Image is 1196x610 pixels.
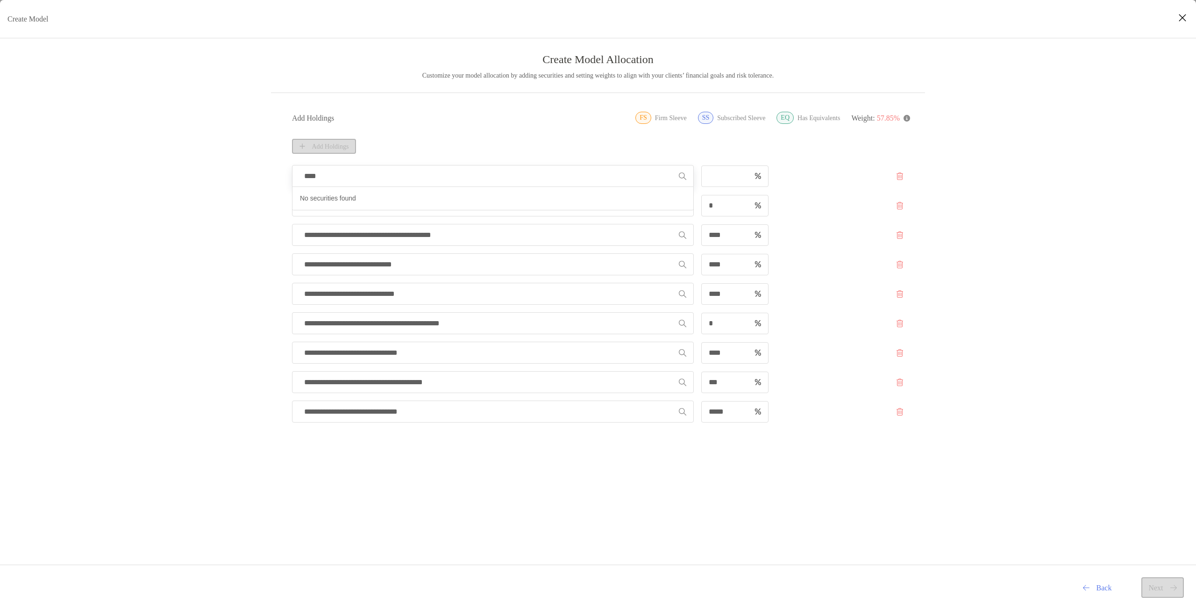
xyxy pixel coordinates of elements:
[300,193,356,204] p: No securities found
[1175,11,1189,25] button: Close modal
[755,349,761,356] img: input icon
[755,231,761,238] img: input icon
[292,187,693,210] button: No securities found
[422,70,774,81] p: Customize your model allocation by adding securities and setting weights to align with your clien...
[679,290,686,298] img: Search Icon
[781,115,790,121] p: EQ
[755,172,761,179] img: input icon
[542,53,653,66] h3: Create Model Allocation
[851,112,910,124] p: Weight:
[679,231,686,239] img: Search Icon
[797,112,840,124] p: Has Equivalents
[679,408,686,416] img: Search Icon
[717,112,765,124] p: Subscribed Sleeve
[755,202,761,209] img: input icon
[679,172,686,180] img: Search Icon
[655,112,687,124] p: Firm Sleeve
[1075,577,1119,598] button: Back
[679,261,686,268] img: Search Icon
[877,114,900,122] span: 57.85 %
[755,408,761,415] img: input icon
[755,290,761,297] img: input icon
[755,320,761,327] img: input icon
[702,115,710,121] p: SS
[679,320,686,327] img: Search Icon
[7,13,49,25] p: Create Model
[755,379,761,386] img: input icon
[679,379,686,386] img: Search Icon
[755,261,761,268] img: input icon
[679,349,686,357] img: Search Icon
[292,112,334,124] p: Add Holdings
[640,115,647,121] p: FS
